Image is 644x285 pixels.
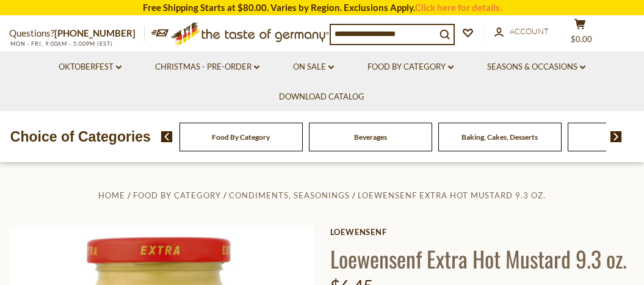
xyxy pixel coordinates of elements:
[229,190,350,200] a: Condiments, Seasonings
[98,190,125,200] a: Home
[487,60,585,74] a: Seasons & Occasions
[330,227,635,237] a: Loewensenf
[293,60,334,74] a: On Sale
[133,190,221,200] a: Food By Category
[161,131,173,142] img: previous arrow
[415,2,502,13] a: Click here for details.
[59,60,121,74] a: Oktoberfest
[354,132,387,142] a: Beverages
[330,245,635,272] h1: Loewensenf Extra Hot Mustard 9.3 oz.
[155,60,259,74] a: Christmas - PRE-ORDER
[461,132,538,142] a: Baking, Cakes, Desserts
[54,27,136,38] a: [PHONE_NUMBER]
[494,25,549,38] a: Account
[279,90,364,104] a: Download Catalog
[9,26,145,41] p: Questions?
[367,60,454,74] a: Food By Category
[610,131,622,142] img: next arrow
[562,18,598,49] button: $0.00
[571,34,592,44] span: $0.00
[9,40,113,47] span: MON - FRI, 9:00AM - 5:00PM (EST)
[358,190,546,200] a: Loewensenf Extra Hot Mustard 9.3 oz.
[510,26,549,36] span: Account
[212,132,270,142] a: Food By Category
